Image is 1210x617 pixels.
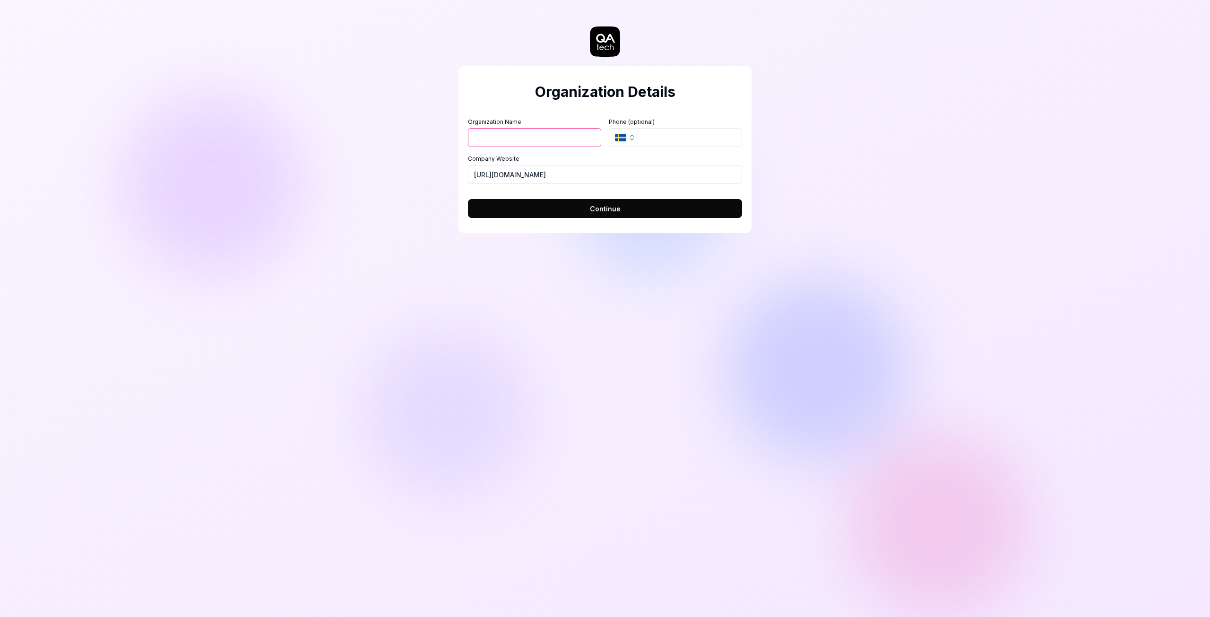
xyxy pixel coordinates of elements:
label: Company Website [468,155,742,163]
span: Continue [590,204,621,214]
label: Organization Name [468,118,601,126]
button: Continue [468,199,742,218]
h2: Organization Details [468,81,742,103]
label: Phone (optional) [609,118,742,126]
input: https:// [468,165,742,184]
